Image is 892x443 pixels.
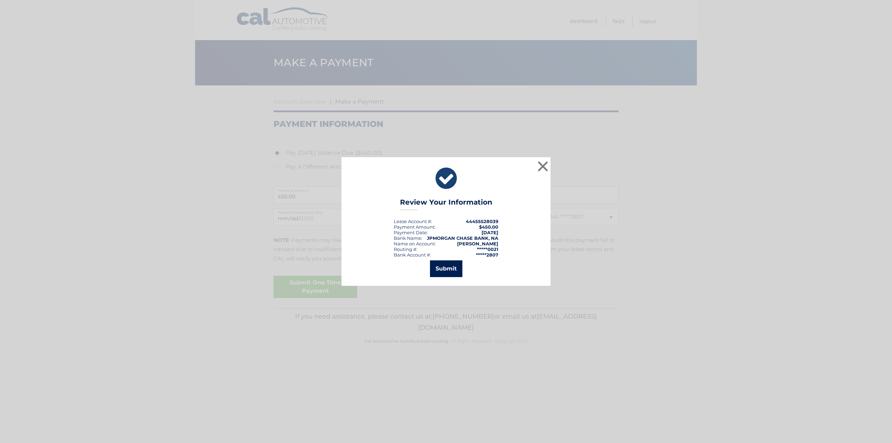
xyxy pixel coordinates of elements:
[400,198,492,210] h3: Review Your Information
[466,219,498,224] strong: 44455528039
[479,224,498,230] span: $450.00
[394,252,431,258] div: Bank Account #:
[394,224,436,230] div: Payment Amount:
[430,260,462,277] button: Submit
[427,235,498,241] strong: JPMORGAN CHASE BANK, NA
[394,230,427,235] span: Payment Date
[394,246,417,252] div: Routing #:
[394,241,436,246] div: Name on Account:
[457,241,498,246] strong: [PERSON_NAME]
[394,219,432,224] div: Lease Account #:
[394,235,422,241] div: Bank Name:
[394,230,428,235] div: :
[536,159,550,173] button: ×
[482,230,498,235] span: [DATE]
